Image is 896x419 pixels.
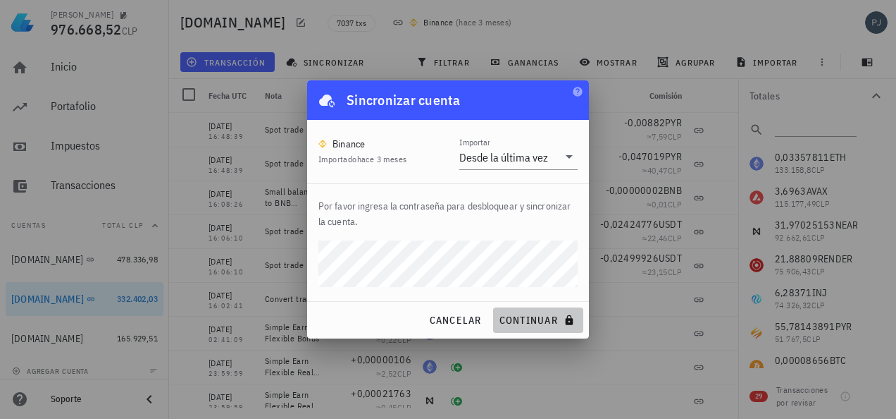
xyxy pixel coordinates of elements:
button: continuar [493,308,583,333]
button: cancelar [423,308,487,333]
p: Por favor ingresa la contraseña para desbloquear y sincronizar la cuenta. [318,198,578,229]
span: hace 3 meses [357,154,407,164]
img: 270.png [318,140,327,148]
div: Binance [332,137,366,151]
span: continuar [499,314,578,327]
span: Importado [318,154,406,164]
label: Importar [459,137,490,147]
div: ImportarDesde la última vez [459,145,578,169]
div: Sincronizar cuenta [347,89,461,111]
div: Desde la última vez [459,150,548,164]
span: cancelar [428,314,481,327]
